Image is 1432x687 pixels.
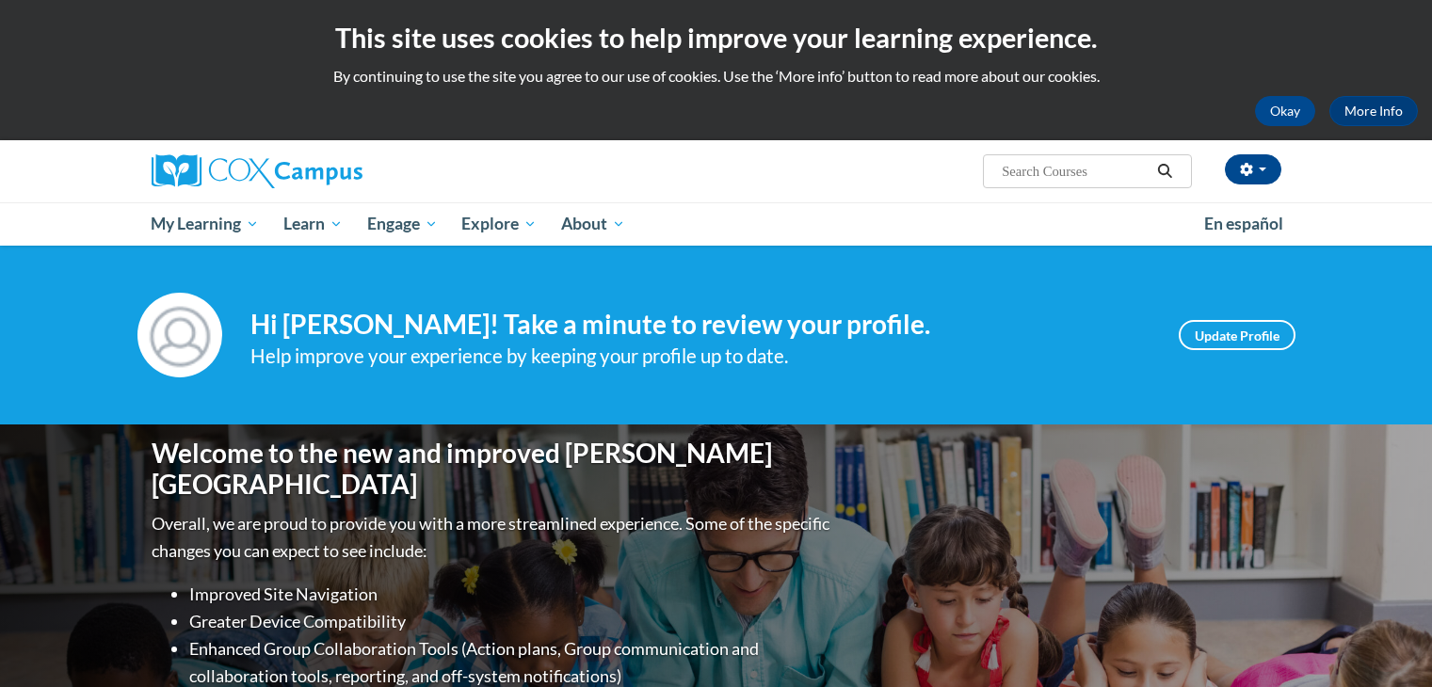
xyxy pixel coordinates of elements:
[137,293,222,377] img: Profile Image
[151,213,259,235] span: My Learning
[1255,96,1315,126] button: Okay
[189,581,834,608] li: Improved Site Navigation
[1192,204,1295,244] a: En español
[449,202,549,246] a: Explore
[355,202,450,246] a: Engage
[123,202,1310,246] div: Main menu
[1204,214,1283,233] span: En español
[189,608,834,635] li: Greater Device Compatibility
[549,202,637,246] a: About
[14,19,1418,56] h2: This site uses cookies to help improve your learning experience.
[271,202,355,246] a: Learn
[152,438,834,501] h1: Welcome to the new and improved [PERSON_NAME][GEOGRAPHIC_DATA]
[283,213,343,235] span: Learn
[1225,154,1281,184] button: Account Settings
[152,154,362,188] img: Cox Campus
[152,510,834,565] p: Overall, we are proud to provide you with a more streamlined experience. Some of the specific cha...
[1000,160,1150,183] input: Search Courses
[561,213,625,235] span: About
[1150,160,1179,183] button: Search
[250,309,1150,341] h4: Hi [PERSON_NAME]! Take a minute to review your profile.
[14,66,1418,87] p: By continuing to use the site you agree to our use of cookies. Use the ‘More info’ button to read...
[1357,612,1417,672] iframe: Button to launch messaging window
[152,154,509,188] a: Cox Campus
[1329,96,1418,126] a: More Info
[139,202,272,246] a: My Learning
[367,213,438,235] span: Engage
[1179,320,1295,350] a: Update Profile
[461,213,537,235] span: Explore
[250,341,1150,372] div: Help improve your experience by keeping your profile up to date.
